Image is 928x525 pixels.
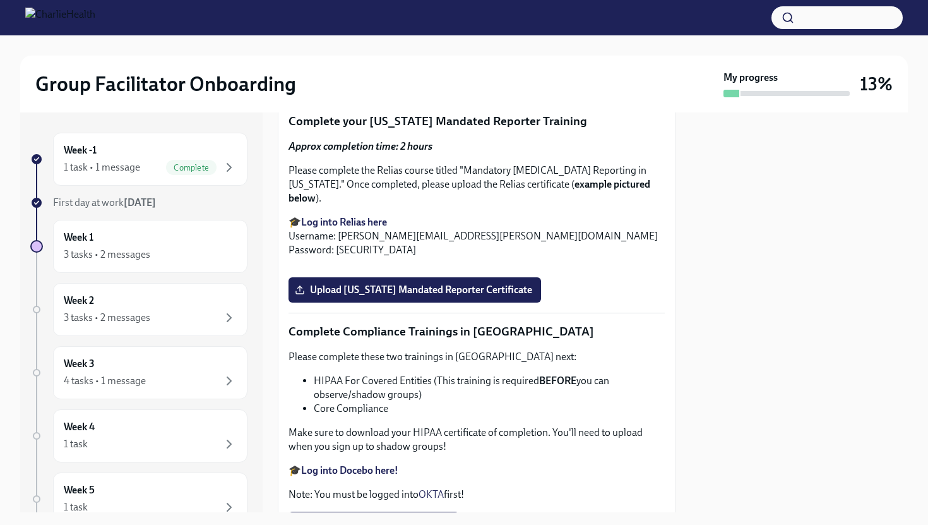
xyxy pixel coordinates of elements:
li: HIPAA For Covered Entities (This training is required you can observe/shadow groups) [314,374,665,402]
strong: example pictured below [289,178,650,204]
a: OKTA [419,488,444,500]
h6: Week 5 [64,483,95,497]
h3: 13% [860,73,893,95]
span: Complete [166,163,217,172]
p: 🎓 Username: [PERSON_NAME][EMAIL_ADDRESS][PERSON_NAME][DOMAIN_NAME] Password: [SECURITY_DATA] [289,215,665,257]
h2: Group Facilitator Onboarding [35,71,296,97]
img: CharlieHealth [25,8,95,28]
div: 1 task [64,500,88,514]
p: Note: You must be logged into first! [289,488,665,502]
div: 1 task [64,437,88,451]
a: Week 23 tasks • 2 messages [30,283,247,336]
p: Make sure to download your HIPAA certificate of completion. You'll need to upload when you sign u... [289,426,665,454]
div: 1 task • 1 message [64,160,140,174]
p: 🎓 [289,464,665,478]
h6: Week 1 [64,231,93,244]
span: Upload [US_STATE] Mandated Reporter Certificate [297,284,532,296]
strong: Approx completion time: 2 hours [289,140,432,152]
h6: Week 3 [64,357,95,371]
label: Upload [US_STATE] Mandated Reporter Certificate [289,277,541,303]
a: Log into Relias here [301,216,387,228]
div: 3 tasks • 2 messages [64,248,150,262]
a: Week 34 tasks • 1 message [30,346,247,399]
a: Week -11 task • 1 messageComplete [30,133,247,186]
div: 4 tasks • 1 message [64,374,146,388]
div: 3 tasks • 2 messages [64,311,150,325]
strong: My progress [723,71,778,85]
p: Complete Compliance Trainings in [GEOGRAPHIC_DATA] [289,323,665,340]
a: Week 41 task [30,409,247,462]
p: Complete your [US_STATE] Mandated Reporter Training [289,113,665,130]
a: First day at work[DATE] [30,196,247,210]
span: First day at work [53,196,156,208]
a: Log into Docebo here! [301,464,398,476]
h6: Week 4 [64,420,95,434]
h6: Week 2 [64,294,94,308]
strong: BEFORE [539,375,576,387]
h6: Week -1 [64,143,97,157]
li: Core Compliance [314,402,665,416]
p: Please complete these two trainings in [GEOGRAPHIC_DATA] next: [289,350,665,364]
strong: [DATE] [124,196,156,208]
a: Week 13 tasks • 2 messages [30,220,247,273]
p: Please complete the Relias course titled "Mandatory [MEDICAL_DATA] Reporting in [US_STATE]." Once... [289,164,665,205]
